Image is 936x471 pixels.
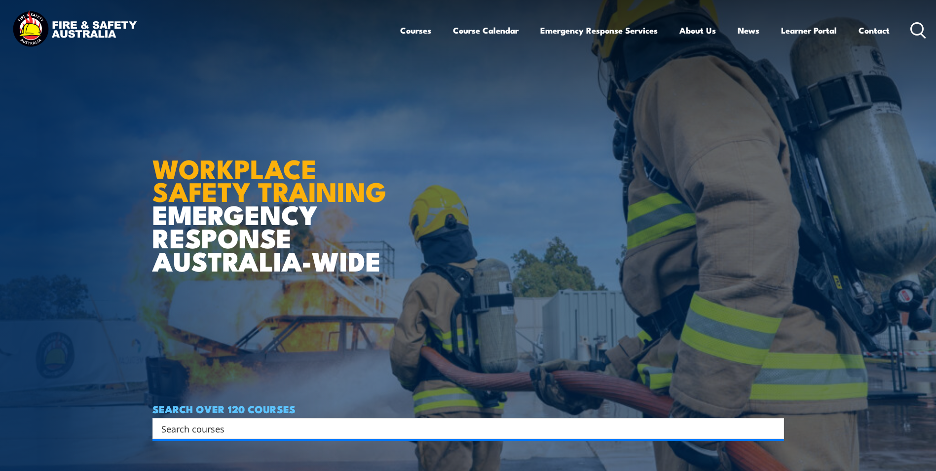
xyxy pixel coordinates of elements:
button: Search magnifier button [767,422,781,435]
strong: WORKPLACE SAFETY TRAINING [152,147,386,211]
h4: SEARCH OVER 120 COURSES [152,403,784,414]
a: Learner Portal [781,17,837,43]
a: Contact [859,17,890,43]
a: Course Calendar [453,17,519,43]
a: Courses [400,17,431,43]
input: Search input [161,421,762,436]
a: News [738,17,759,43]
form: Search form [163,422,764,435]
a: Emergency Response Services [540,17,658,43]
h1: EMERGENCY RESPONSE AUSTRALIA-WIDE [152,132,394,272]
a: About Us [679,17,716,43]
